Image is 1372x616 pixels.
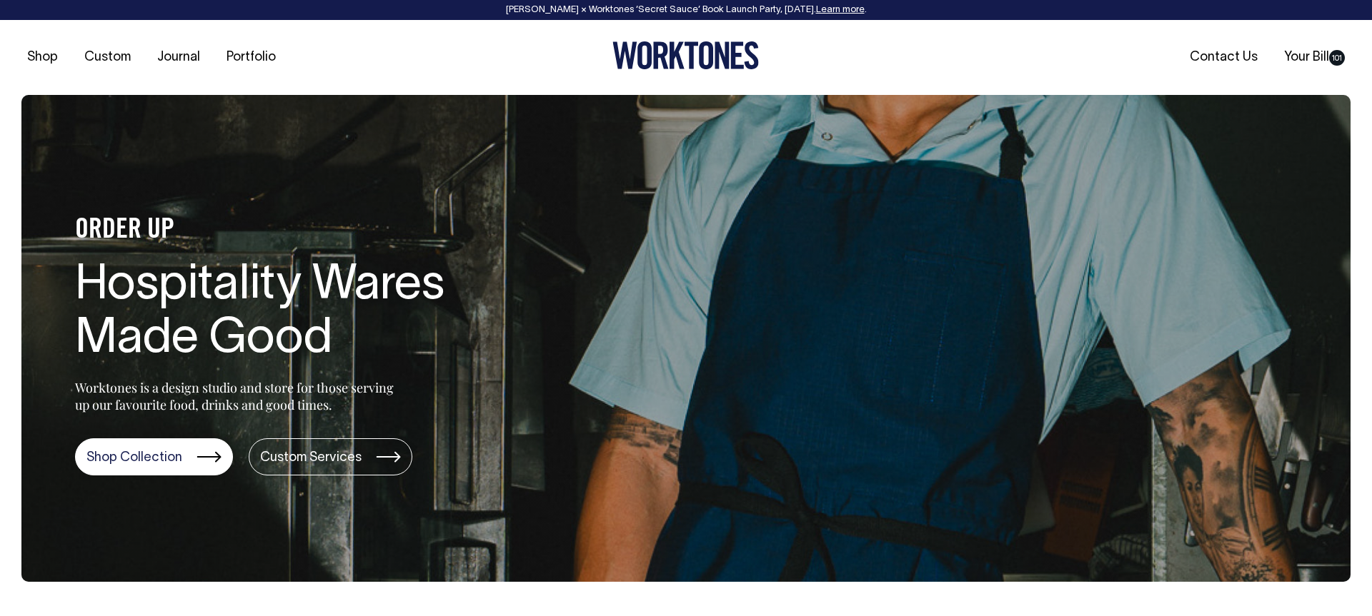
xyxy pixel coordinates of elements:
[75,438,233,475] a: Shop Collection
[1184,46,1263,69] a: Contact Us
[75,216,532,246] h4: ORDER UP
[816,6,865,14] a: Learn more
[151,46,206,69] a: Journal
[1329,50,1345,66] span: 101
[21,46,64,69] a: Shop
[75,260,532,367] h1: Hospitality Wares Made Good
[75,379,400,413] p: Worktones is a design studio and store for those serving up our favourite food, drinks and good t...
[79,46,136,69] a: Custom
[249,438,412,475] a: Custom Services
[1278,46,1351,69] a: Your Bill101
[14,5,1358,15] div: [PERSON_NAME] × Worktones ‘Secret Sauce’ Book Launch Party, [DATE]. .
[221,46,282,69] a: Portfolio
